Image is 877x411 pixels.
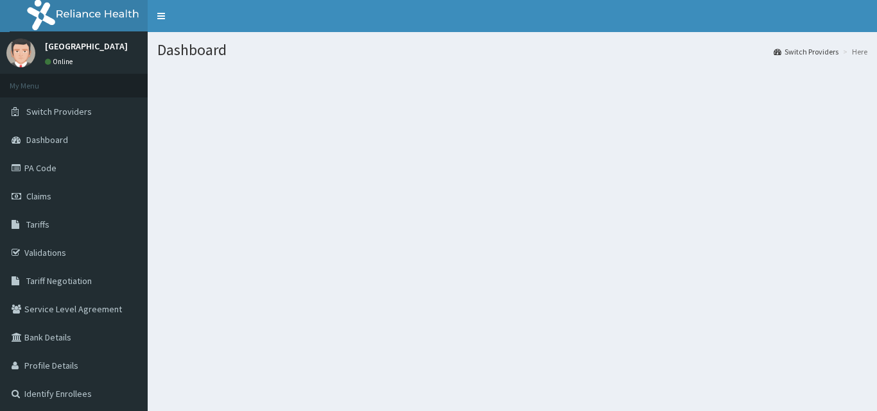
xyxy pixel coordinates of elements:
[26,134,68,146] span: Dashboard
[774,46,838,57] a: Switch Providers
[26,219,49,230] span: Tariffs
[6,38,35,67] img: User Image
[26,275,92,287] span: Tariff Negotiation
[45,57,76,66] a: Online
[26,190,51,202] span: Claims
[26,106,92,117] span: Switch Providers
[840,46,867,57] li: Here
[157,42,867,58] h1: Dashboard
[45,42,128,51] p: [GEOGRAPHIC_DATA]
